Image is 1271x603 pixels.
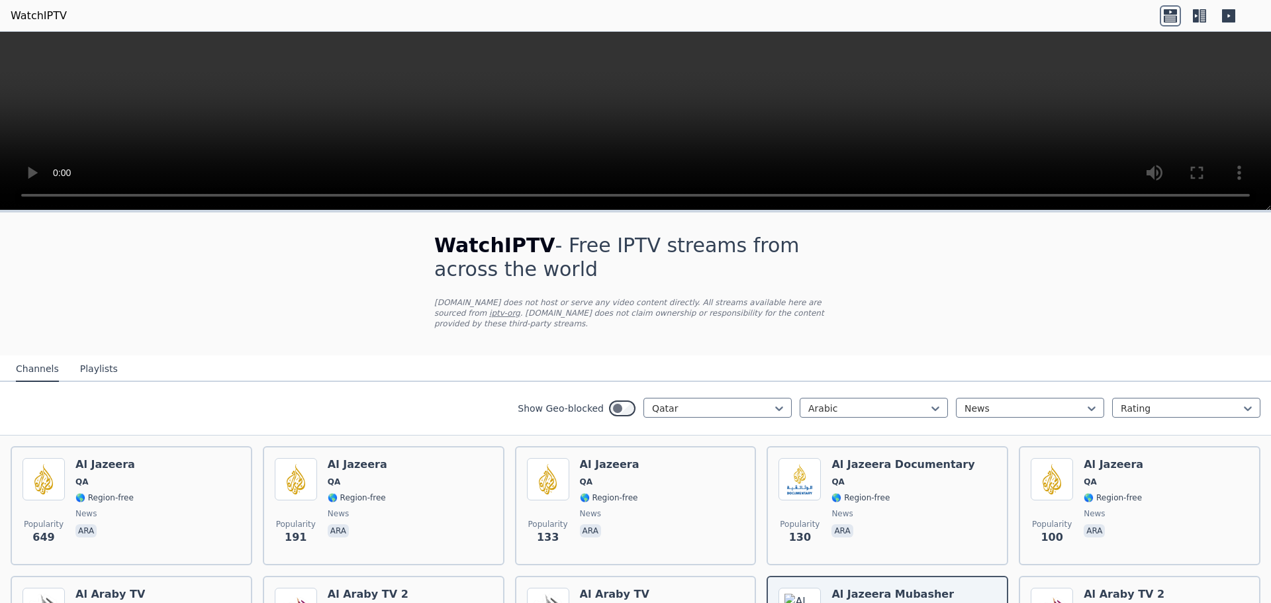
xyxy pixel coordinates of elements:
[780,519,820,530] span: Popularity
[580,508,601,519] span: news
[75,458,135,471] h6: Al Jazeera
[328,477,341,487] span: QA
[32,530,54,545] span: 649
[1084,477,1097,487] span: QA
[11,8,67,24] a: WatchIPTV
[789,530,811,545] span: 130
[1031,458,1073,500] img: Al Jazeera
[23,458,65,500] img: Al Jazeera
[518,402,604,415] label: Show Geo-blocked
[328,524,349,537] p: ara
[434,234,837,281] h1: - Free IPTV streams from across the world
[80,357,118,382] button: Playlists
[1084,524,1105,537] p: ara
[75,524,97,537] p: ara
[1032,519,1072,530] span: Popularity
[75,477,89,487] span: QA
[580,524,601,537] p: ara
[24,519,64,530] span: Popularity
[434,234,555,257] span: WatchIPTV
[75,492,134,503] span: 🌎 Region-free
[276,519,316,530] span: Popularity
[328,508,349,519] span: news
[580,588,649,601] h6: Al Araby TV
[1084,458,1143,471] h6: Al Jazeera
[778,458,821,500] img: Al Jazeera Documentary
[285,530,306,545] span: 191
[537,530,559,545] span: 133
[75,508,97,519] span: news
[1084,588,1164,601] h6: Al Araby TV 2
[831,588,954,601] h6: Al Jazeera Mubasher
[328,458,387,471] h6: Al Jazeera
[434,297,837,329] p: [DOMAIN_NAME] does not host or serve any video content directly. All streams available here are s...
[580,458,639,471] h6: Al Jazeera
[1041,530,1062,545] span: 100
[1084,508,1105,519] span: news
[831,524,853,537] p: ara
[831,508,853,519] span: news
[1084,492,1142,503] span: 🌎 Region-free
[831,458,974,471] h6: Al Jazeera Documentary
[831,477,845,487] span: QA
[328,492,386,503] span: 🌎 Region-free
[580,492,638,503] span: 🌎 Region-free
[75,588,145,601] h6: Al Araby TV
[328,588,408,601] h6: Al Araby TV 2
[831,492,890,503] span: 🌎 Region-free
[275,458,317,500] img: Al Jazeera
[527,458,569,500] img: Al Jazeera
[489,308,520,318] a: iptv-org
[528,519,568,530] span: Popularity
[16,357,59,382] button: Channels
[580,477,593,487] span: QA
